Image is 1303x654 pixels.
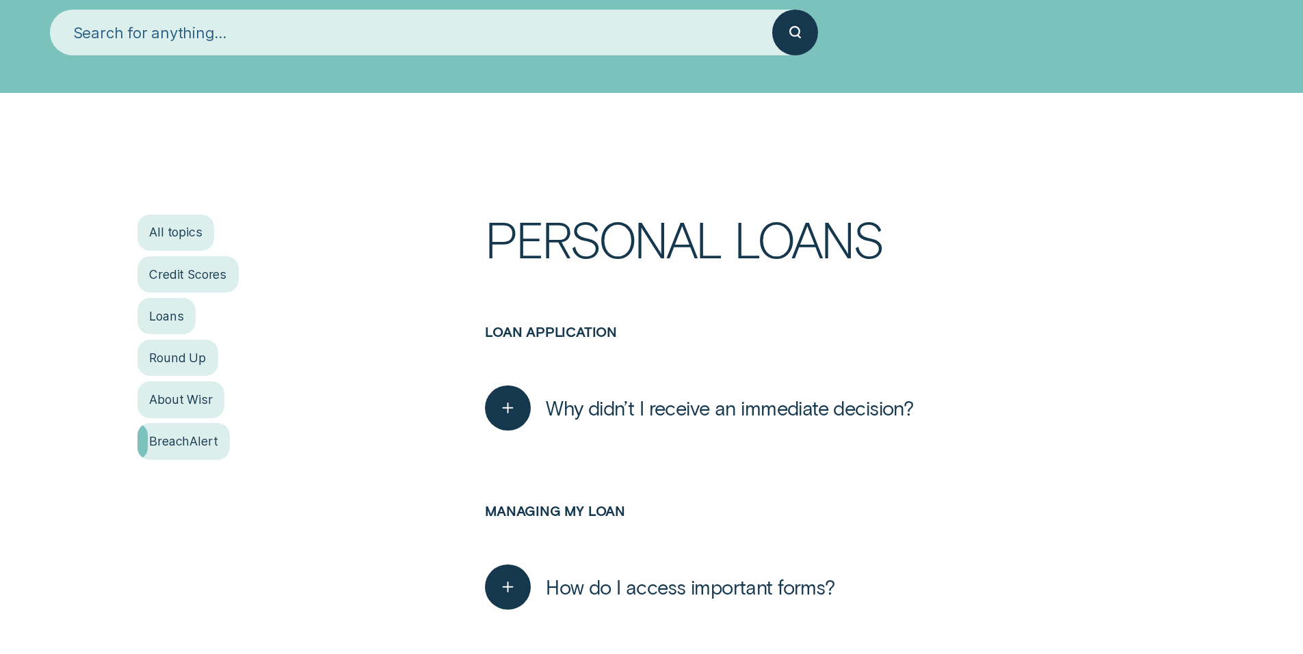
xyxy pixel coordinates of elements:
a: Round Up [137,340,218,376]
a: About Wisr [137,381,225,418]
span: Why didn’t I receive an immediate decision? [546,396,913,420]
span: How do I access important forms? [546,575,835,599]
button: Why didn’t I receive an immediate decision? [485,385,913,431]
input: Search for anything... [50,10,772,55]
a: Loans [137,298,196,334]
a: Credit Scores [137,256,239,292]
button: How do I access important forms? [485,564,834,610]
h1: Personal Loans [485,215,1166,324]
a: All topics [137,215,215,251]
h3: Loan application [485,324,1166,374]
a: BreachAlert [137,423,231,459]
button: Submit your search query. [772,10,818,55]
h3: Managing my loan [485,503,1166,553]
